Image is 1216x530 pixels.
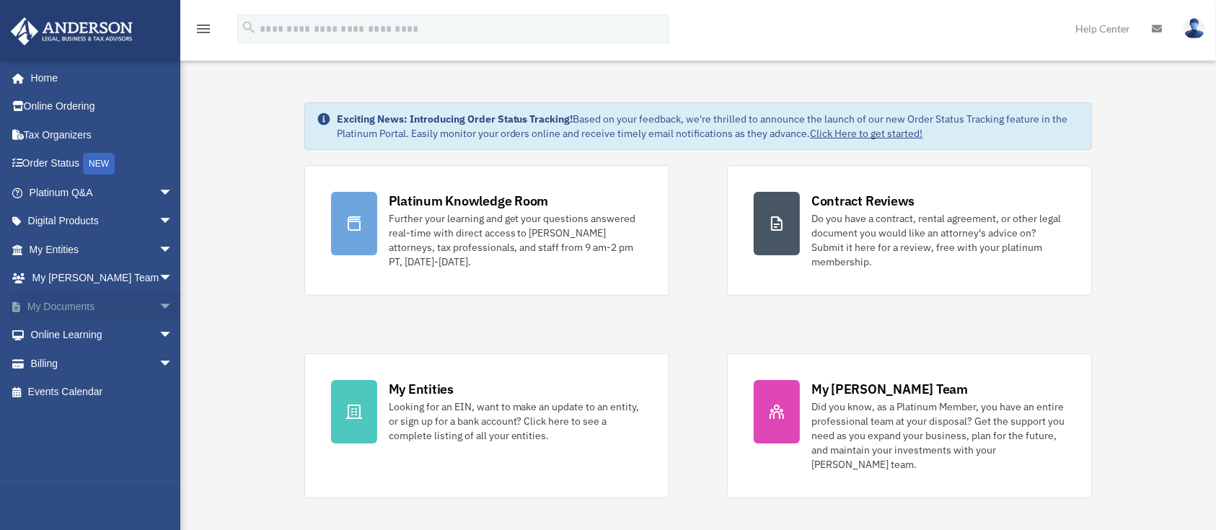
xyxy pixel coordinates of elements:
[10,235,195,264] a: My Entitiesarrow_drop_down
[10,349,195,378] a: Billingarrow_drop_down
[389,399,643,443] div: Looking for an EIN, want to make an update to an entity, or sign up for a bank account? Click her...
[159,292,188,322] span: arrow_drop_down
[10,207,195,236] a: Digital Productsarrow_drop_down
[10,149,195,179] a: Order StatusNEW
[10,178,195,207] a: Platinum Q&Aarrow_drop_down
[304,165,669,296] a: Platinum Knowledge Room Further your learning and get your questions answered real-time with dire...
[304,353,669,498] a: My Entities Looking for an EIN, want to make an update to an entity, or sign up for a bank accoun...
[159,321,188,350] span: arrow_drop_down
[10,63,188,92] a: Home
[811,380,968,398] div: My [PERSON_NAME] Team
[337,112,1080,141] div: Based on your feedback, we're thrilled to announce the launch of our new Order Status Tracking fe...
[6,17,137,45] img: Anderson Advisors Platinum Portal
[10,321,195,350] a: Online Learningarrow_drop_down
[195,25,212,37] a: menu
[10,378,195,407] a: Events Calendar
[159,264,188,293] span: arrow_drop_down
[811,192,915,210] div: Contract Reviews
[159,178,188,208] span: arrow_drop_down
[727,353,1092,498] a: My [PERSON_NAME] Team Did you know, as a Platinum Member, you have an entire professional team at...
[811,211,1065,269] div: Do you have a contract, rental agreement, or other legal document you would like an attorney's ad...
[389,211,643,269] div: Further your learning and get your questions answered real-time with direct access to [PERSON_NAM...
[1184,18,1205,39] img: User Pic
[159,235,188,265] span: arrow_drop_down
[10,120,195,149] a: Tax Organizers
[389,380,454,398] div: My Entities
[811,127,923,140] a: Click Here to get started!
[195,20,212,37] i: menu
[83,153,115,175] div: NEW
[159,207,188,237] span: arrow_drop_down
[727,165,1092,296] a: Contract Reviews Do you have a contract, rental agreement, or other legal document you would like...
[337,112,573,125] strong: Exciting News: Introducing Order Status Tracking!
[10,292,195,321] a: My Documentsarrow_drop_down
[389,192,549,210] div: Platinum Knowledge Room
[241,19,257,35] i: search
[10,264,195,293] a: My [PERSON_NAME] Teamarrow_drop_down
[159,349,188,379] span: arrow_drop_down
[10,92,195,121] a: Online Ordering
[811,399,1065,472] div: Did you know, as a Platinum Member, you have an entire professional team at your disposal? Get th...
